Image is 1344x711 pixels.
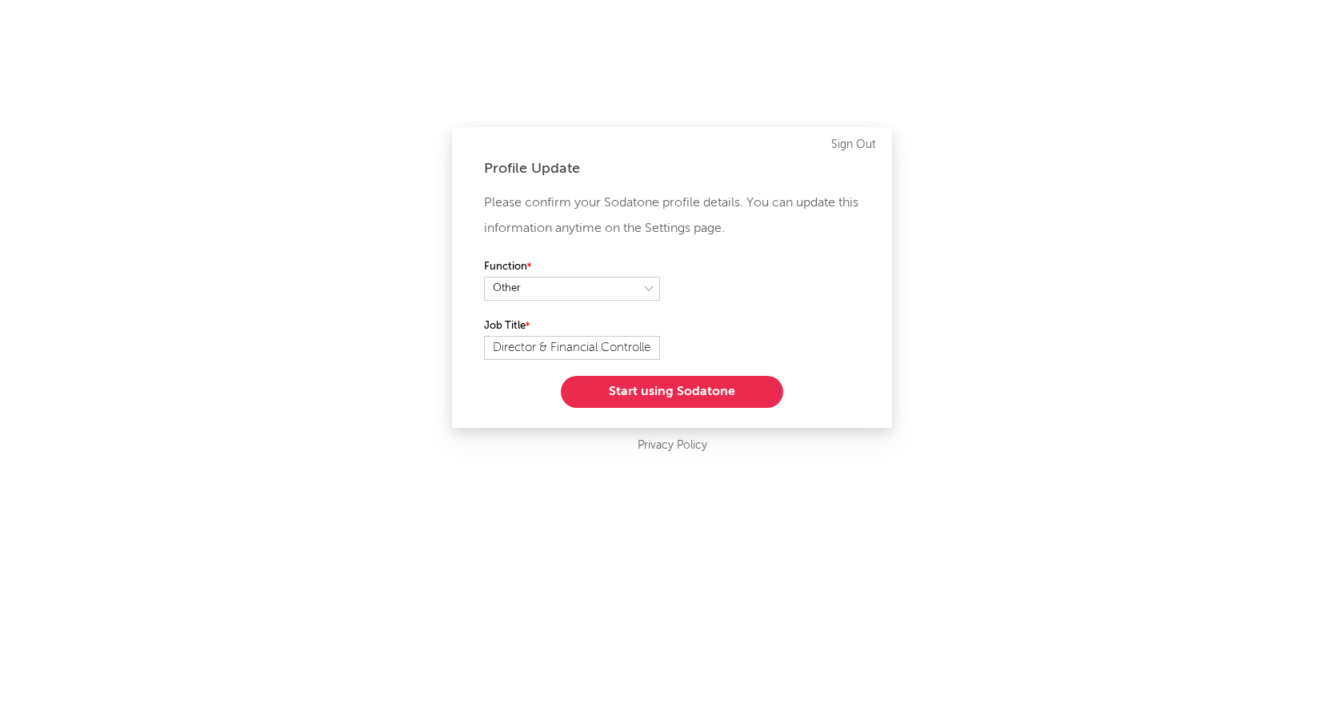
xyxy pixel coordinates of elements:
label: Job Title [484,317,660,336]
div: Profile Update [484,159,860,178]
a: Sign Out [831,135,876,154]
p: Please confirm your Sodatone profile details. You can update this information anytime on the Sett... [484,190,860,242]
button: Start using Sodatone [561,376,783,408]
label: Function [484,258,660,277]
a: Privacy Policy [638,436,707,456]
